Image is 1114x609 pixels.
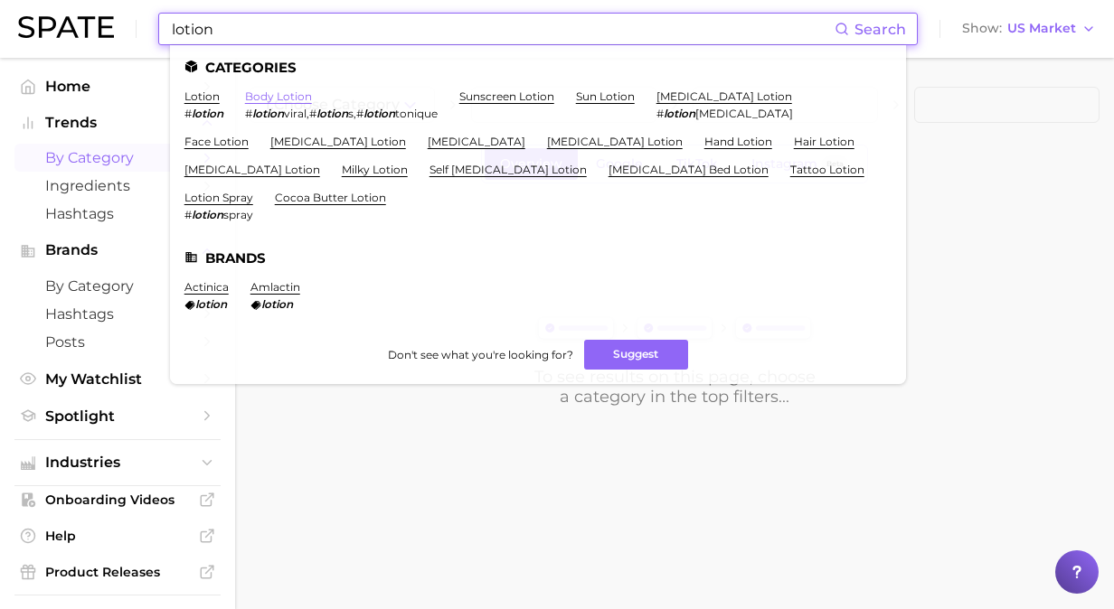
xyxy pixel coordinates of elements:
[794,135,854,148] a: hair lotion
[184,191,253,204] a: lotion spray
[45,277,190,295] span: by Category
[316,107,348,120] em: lotion
[45,454,190,471] span: Industries
[184,208,192,221] span: #
[261,297,293,311] em: lotion
[356,107,363,120] span: #
[854,21,906,38] span: Search
[14,172,221,200] a: Ingredients
[695,107,793,120] span: [MEDICAL_DATA]
[45,149,190,166] span: by Category
[223,208,253,221] span: spray
[170,14,835,44] input: Search here for a brand, industry, or ingredient
[14,300,221,328] a: Hashtags
[14,486,221,513] a: Onboarding Videos
[45,242,190,258] span: Brands
[363,107,395,120] em: lotion
[192,208,223,221] em: lotion
[656,107,664,120] span: #
[45,528,190,544] span: Help
[547,135,683,148] a: [MEDICAL_DATA] lotion
[275,191,386,204] a: cocoa butter lotion
[14,328,221,356] a: Posts
[45,115,190,131] span: Trends
[252,107,284,120] em: lotion
[14,449,221,476] button: Industries
[245,107,252,120] span: #
[395,107,438,120] span: tonique
[45,370,190,388] span: My Watchlist
[576,89,635,103] a: sun lotion
[14,272,221,300] a: by Category
[14,144,221,172] a: by Category
[184,280,229,294] a: actinica
[533,367,817,407] div: To see results on this page, choose a category in the top filters...
[428,135,525,148] a: [MEDICAL_DATA]
[656,89,792,103] a: [MEDICAL_DATA] lotion
[245,89,312,103] a: body lotion
[958,17,1100,41] button: ShowUS Market
[1007,23,1076,33] span: US Market
[45,333,190,351] span: Posts
[430,163,587,176] a: self [MEDICAL_DATA] lotion
[609,163,769,176] a: [MEDICAL_DATA] bed lotion
[192,107,223,120] em: lotion
[459,89,554,103] a: sunscreen lotion
[195,297,227,311] em: lotion
[14,237,221,264] button: Brands
[14,402,221,430] a: Spotlight
[704,135,772,148] a: hand lotion
[348,107,354,120] span: s
[14,522,221,549] a: Help
[14,109,221,136] button: Trends
[45,78,190,95] span: Home
[184,135,249,148] a: face lotion
[45,564,190,580] span: Product Releases
[664,107,695,120] em: lotion
[342,163,408,176] a: milky lotion
[45,305,190,323] span: Hashtags
[962,23,1002,33] span: Show
[184,250,892,266] li: Brands
[14,365,221,393] a: My Watchlist
[184,60,892,75] li: Categories
[184,163,320,176] a: [MEDICAL_DATA] lotion
[284,107,307,120] span: viral
[309,107,316,120] span: #
[45,408,190,425] span: Spotlight
[45,177,190,194] span: Ingredients
[45,205,190,222] span: Hashtags
[245,107,438,120] div: , ,
[18,16,114,38] img: SPATE
[14,72,221,100] a: Home
[45,492,190,508] span: Onboarding Videos
[584,340,688,370] button: Suggest
[388,348,573,361] span: Don't see what you're looking for?
[184,89,220,103] a: lotion
[14,200,221,228] a: Hashtags
[790,163,864,176] a: tattoo lotion
[250,280,300,294] a: amlactin
[14,558,221,586] a: Product Releases
[270,135,406,148] a: [MEDICAL_DATA] lotion
[184,107,192,120] span: #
